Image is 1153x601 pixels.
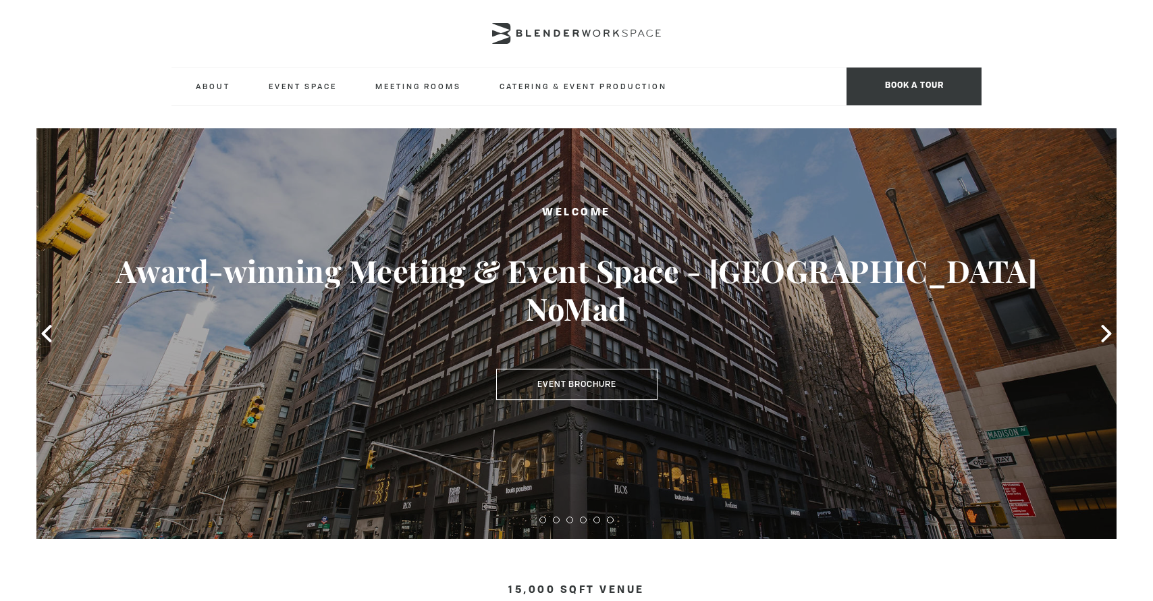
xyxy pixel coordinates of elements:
[847,68,982,105] span: Book a tour
[258,68,348,105] a: Event Space
[496,369,658,400] a: Event Brochure
[171,585,982,596] h4: 15,000 sqft venue
[90,205,1063,221] h2: Welcome
[489,68,678,105] a: Catering & Event Production
[90,252,1063,328] h3: Award-winning Meeting & Event Space - [GEOGRAPHIC_DATA] NoMad
[185,68,241,105] a: About
[365,68,472,105] a: Meeting Rooms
